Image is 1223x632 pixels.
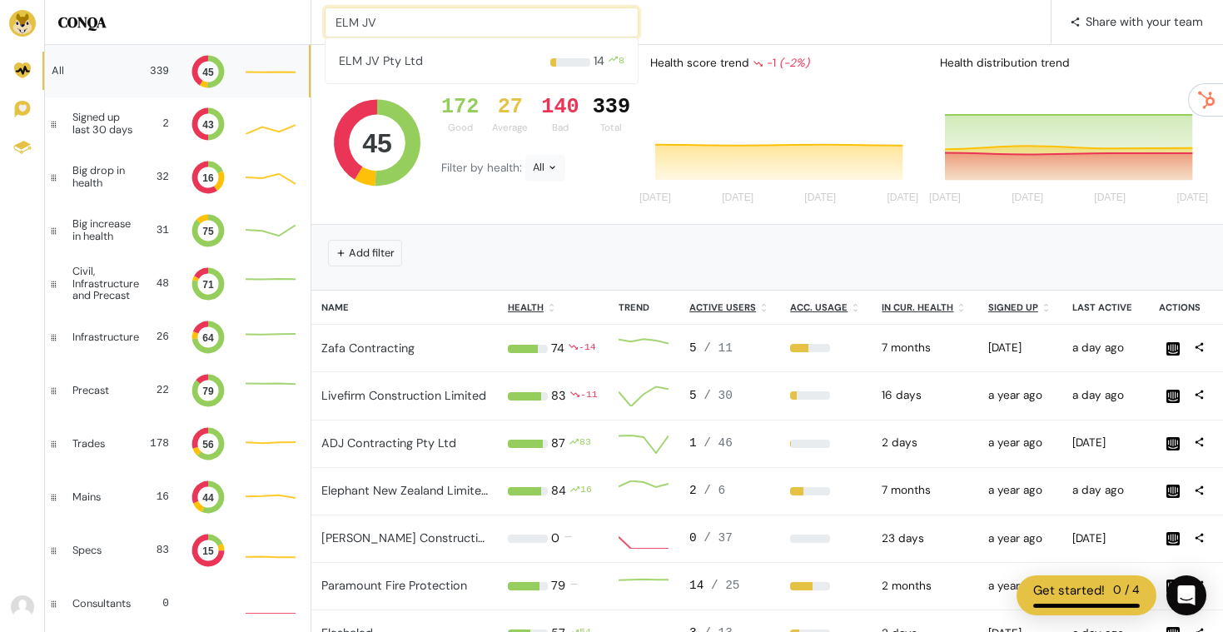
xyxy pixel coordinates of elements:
div: 2024-05-15 11:28am [988,387,1052,404]
tspan: [DATE] [929,192,961,204]
div: -1 [753,55,809,72]
div: 0 [144,595,169,611]
img: Brand [9,10,36,37]
span: / 11 [703,341,733,355]
div: 74 [551,340,564,358]
th: Trend [609,291,679,325]
div: Health distribution trend [927,48,1216,78]
div: 87 [551,435,565,453]
a: Zafa Contracting [321,341,415,356]
div: Civil, Infrastructure and Precast [72,266,143,301]
div: 2025-08-10 10:00pm [882,578,967,595]
div: All [525,155,565,182]
div: 16 [580,482,592,500]
a: [PERSON_NAME] Constructions [321,530,498,545]
div: 83 [579,435,591,453]
a: Livefirm Construction Limited [321,388,486,403]
div: Total [593,121,630,135]
div: 2025-10-13 12:11pm [1072,482,1139,499]
div: Precast [72,385,129,396]
div: 16 [142,489,169,505]
div: 5 [689,340,770,358]
div: 45% [790,344,862,352]
div: Big drop in health [72,165,136,189]
a: Big drop in health 32 16 [45,151,311,204]
div: 22 [142,382,169,398]
tspan: [DATE] [804,192,836,204]
div: 2025-09-21 10:00pm [882,530,967,547]
span: / 25 [711,579,740,592]
div: Specs [72,545,129,556]
span: / 30 [703,389,733,402]
div: All [52,65,129,77]
div: 1 [689,435,770,453]
div: 2025-10-07 08:03am [1072,530,1139,547]
div: -14 [579,340,596,358]
div: 2025-10-13 04:13pm [1072,340,1139,356]
div: Open Intercom Messenger [1166,575,1206,615]
div: 2024-05-15 11:26am [988,482,1052,499]
u: Acc. Usage [790,301,848,313]
div: 14 [594,38,604,83]
div: 83 [551,387,566,406]
a: Big increase in health 31 75 [45,204,311,257]
th: Actions [1149,291,1223,325]
i: (-2%) [779,56,809,70]
div: 2025-10-13 01:43pm [1072,387,1139,404]
span: / 6 [703,484,725,497]
div: 56% [790,582,862,590]
th: Last active [1062,291,1149,325]
div: 8 [619,38,624,83]
div: ELM JV Pty Ltd [339,38,423,83]
a: Trades 178 56 [45,417,311,470]
div: 0% [790,535,862,543]
tspan: [DATE] [1177,192,1209,204]
div: 2024-05-15 11:28am [988,435,1052,451]
div: 172 [441,95,479,120]
input: Search for company... [325,7,639,37]
button: ELM JV Pty Ltd 14 8 [325,37,639,84]
button: Add filter [328,240,402,266]
div: 2025-10-12 10:00pm [882,435,967,451]
div: Infrastructure [72,331,139,343]
a: Mains 16 44 [45,470,311,524]
div: 2% [790,440,862,448]
tspan: [DATE] [639,192,671,204]
u: Active users [689,301,756,313]
a: Infrastructure 26 64 [45,311,311,364]
a: Civil, Infrastructure and Precast 48 71 [45,257,311,311]
tspan: [DATE] [1094,192,1126,204]
div: 339 [593,95,630,120]
img: Avatar [11,595,34,619]
div: 0 [551,530,559,548]
div: 31 [152,222,169,238]
div: 140 [541,95,579,120]
div: Mains [72,491,129,503]
div: -11 [580,387,598,406]
div: 2024-05-15 11:23am [988,578,1052,595]
u: Health [508,301,544,313]
div: Bad [541,121,579,135]
a: All 339 45 [45,45,311,97]
div: 178 [142,435,169,451]
div: Big increase in health [72,218,138,242]
u: In cur. health [882,301,953,313]
div: Signed up last 30 days [72,112,139,136]
div: 2 [689,482,770,500]
a: Consultants 0 [45,577,311,630]
div: 14 [689,577,770,595]
u: Signed up [988,301,1038,313]
div: 2025-09-28 09:00pm [882,387,967,404]
tspan: [DATE] [722,192,753,204]
div: 83 [142,542,169,558]
a: Paramount Fire Protection [321,578,467,593]
div: Trades [72,438,129,450]
a: Signed up last 30 days 2 43 [45,97,311,151]
div: 2025-02-11 03:07pm [988,340,1052,356]
div: 79 [551,577,565,595]
div: 2025-10-09 08:46am [1072,435,1139,451]
div: Good [441,121,479,135]
div: 2024-05-15 11:26am [988,530,1052,547]
div: 32 [149,169,169,185]
div: Get started! [1033,581,1105,600]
